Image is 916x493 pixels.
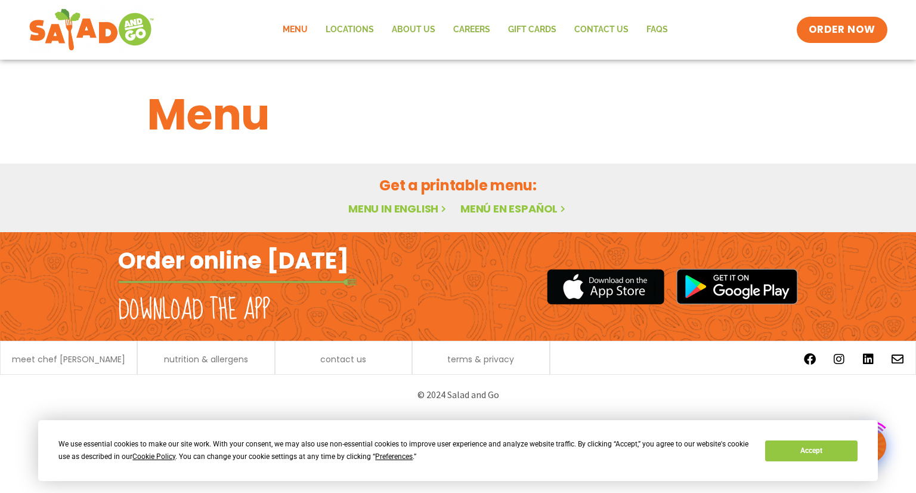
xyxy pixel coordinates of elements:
a: Menu in English [348,201,448,216]
span: Cookie Policy [132,452,175,461]
nav: Menu [274,16,677,44]
a: contact us [320,355,366,363]
span: ORDER NOW [809,23,875,37]
a: FAQs [638,16,677,44]
h2: Download the app [118,294,270,327]
a: Contact Us [565,16,638,44]
a: Locations [317,16,383,44]
div: Cookie Consent Prompt [38,420,878,481]
h2: Order online [DATE] [118,246,349,275]
span: Preferences [375,452,413,461]
h2: Get a printable menu: [147,175,769,196]
a: meet chef [PERSON_NAME] [12,355,125,363]
a: About Us [383,16,444,44]
a: terms & privacy [447,355,514,363]
a: ORDER NOW [797,17,887,43]
a: GIFT CARDS [499,16,565,44]
div: We use essential cookies to make our site work. With your consent, we may also use non-essential ... [58,438,751,463]
a: Careers [444,16,499,44]
img: google_play [676,269,798,304]
h1: Menu [147,82,769,147]
a: Menu [274,16,317,44]
a: Menú en español [460,201,568,216]
img: fork [118,279,357,285]
p: © 2024 Salad and Go [124,387,792,403]
a: nutrition & allergens [164,355,248,363]
button: Accept [765,440,857,461]
img: appstore [547,267,664,306]
img: new-SAG-logo-768×292 [29,6,154,54]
